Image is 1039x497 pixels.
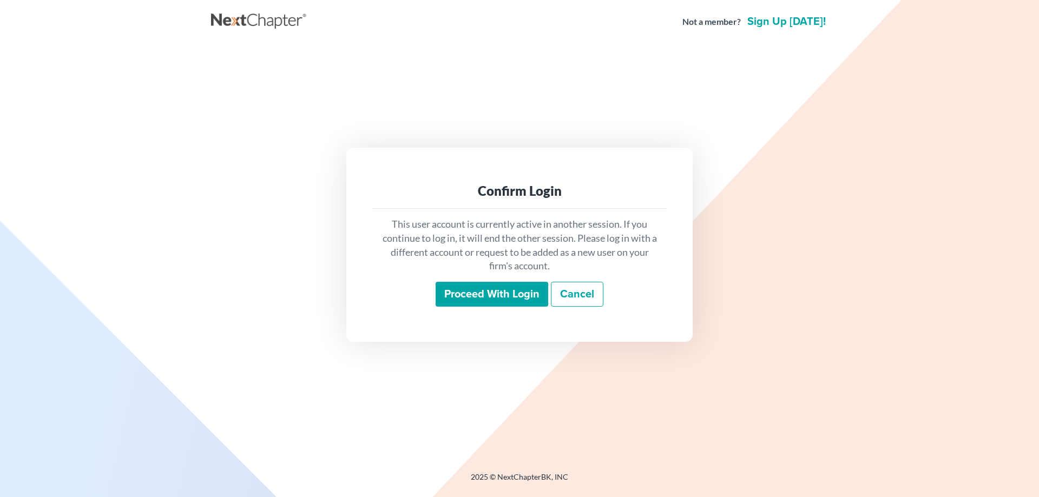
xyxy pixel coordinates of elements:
[745,16,828,27] a: Sign up [DATE]!
[211,472,828,491] div: 2025 © NextChapterBK, INC
[381,217,658,273] p: This user account is currently active in another session. If you continue to log in, it will end ...
[381,182,658,200] div: Confirm Login
[436,282,548,307] input: Proceed with login
[682,16,741,28] strong: Not a member?
[551,282,603,307] a: Cancel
